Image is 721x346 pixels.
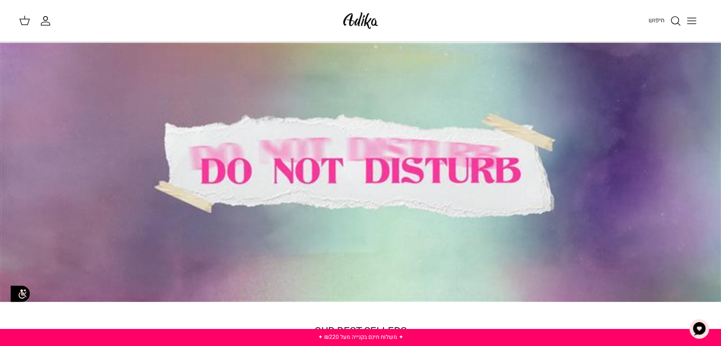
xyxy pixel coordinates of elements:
[318,333,403,341] a: ✦ משלוח חינם בקנייה מעל ₪220 ✦
[340,9,381,32] img: Adika IL
[681,10,702,31] button: Toggle menu
[7,281,33,307] img: accessibility_icon02.svg
[685,315,713,343] button: צ'אט
[648,15,681,27] a: חיפוש
[648,16,665,25] span: חיפוש
[40,15,55,27] a: החשבון שלי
